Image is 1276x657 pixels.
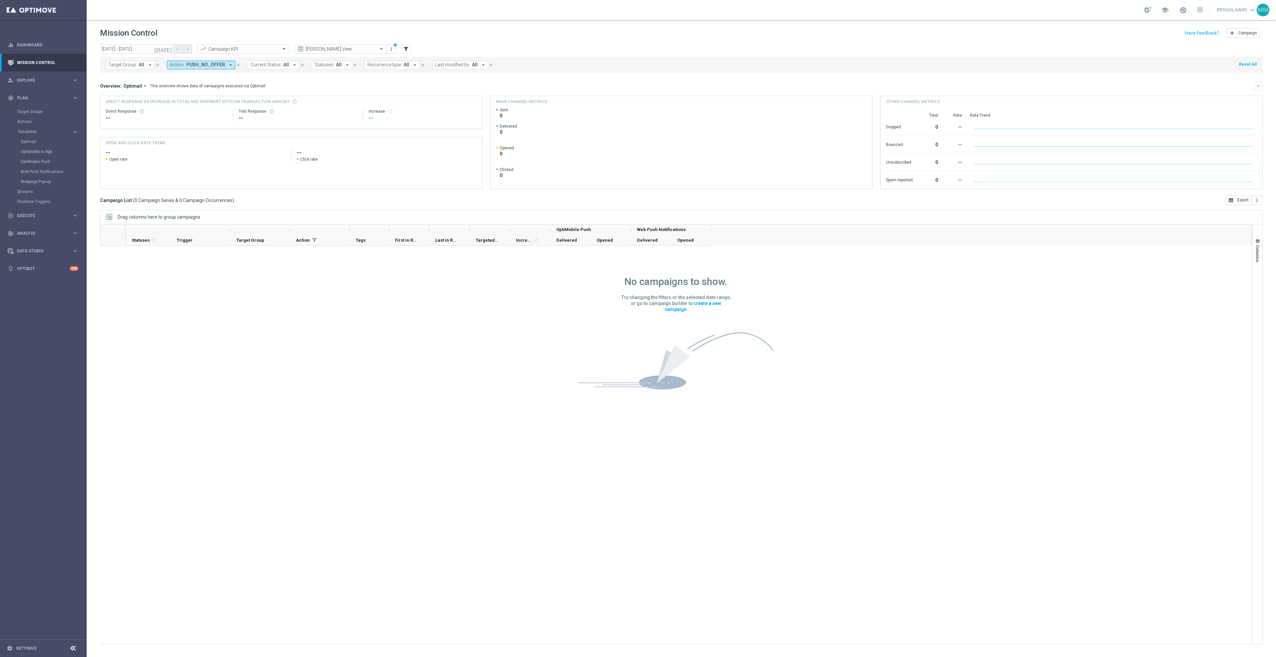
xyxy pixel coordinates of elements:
[7,231,79,236] div: track_changes Analyze keyboard_arrow_right
[72,77,78,83] i: keyboard_arrow_right
[17,54,78,71] a: Mission Control
[534,237,539,243] i: refresh
[1228,198,1234,203] i: open_in_browser
[921,156,938,167] div: 0
[556,227,591,232] span: OptiMobile Push
[21,157,86,167] div: OptiMobile Push
[17,199,69,204] a: Realtime Triggers
[251,62,282,68] span: Current Status:
[921,113,938,118] div: Total
[17,260,70,277] a: Optibot
[516,238,533,243] span: Increase
[1254,198,1260,203] i: more_vert
[1225,196,1252,205] button: open_in_browser Export
[17,109,69,114] a: Target Groups
[8,230,72,236] div: Analyze
[500,124,517,129] span: Delivered
[1255,245,1260,262] span: Columns
[8,260,78,277] div: Optibot
[17,197,86,207] div: Realtime Triggers
[8,213,72,219] div: Execute
[150,236,156,244] span: Calculate column
[100,197,234,203] h3: Campaign List
[133,197,135,203] span: (
[677,238,694,243] span: Opened
[1252,196,1263,205] button: more_vert
[21,139,69,144] a: Optimail
[8,36,78,54] div: Dashboard
[364,61,420,69] button: Recurrence type: All arrow_drop_down
[533,236,539,244] span: Calculate column
[1161,6,1169,14] span: school
[197,44,289,54] ng-select: Campaign KPI
[388,109,393,114] i: refresh
[108,62,137,68] span: Target Group:
[106,109,228,114] div: Direct Response
[176,47,180,51] i: arrow_back
[17,78,72,82] span: Explore
[356,238,366,243] span: Tags
[637,227,686,232] span: Web Push Notifications
[353,63,357,67] i: close
[7,645,13,651] i: settings
[7,78,79,83] button: person_search Explore keyboard_arrow_right
[389,46,394,52] i: more_vert
[72,129,78,135] i: keyboard_arrow_right
[8,77,14,83] i: person_search
[946,156,962,167] div: --
[21,169,69,174] a: Web Push Notifications
[500,167,513,172] span: Clicked
[139,62,144,68] span: All
[946,139,962,149] div: --
[106,149,286,157] h2: --
[8,213,14,219] i: play_circle_outline
[496,99,547,105] h4: Main channel metrics
[170,62,185,68] span: Action:
[1229,30,1235,36] i: add
[404,62,409,68] span: All
[17,249,72,253] span: Data Studio
[154,46,172,52] i: [DATE]
[7,60,79,65] button: Mission Control
[435,238,458,243] span: Last in Range
[183,44,192,54] button: arrow_forward
[352,61,358,69] button: close
[16,646,36,650] a: Settings
[8,77,72,83] div: Explore
[1238,31,1257,35] span: Campaign
[297,46,304,52] i: preview
[556,238,577,243] span: Delivered
[17,107,86,117] div: Target Groups
[167,61,235,69] button: Action: PUSH_NO_OFFER arrow_drop_down
[155,63,160,67] i: close
[1225,197,1263,203] multiple-options-button: Export to CSV
[8,42,14,48] i: equalizer
[17,231,72,235] span: Analyze
[946,113,962,118] div: Rate
[21,147,86,157] div: OptiMobile In-App
[315,62,334,68] span: Statuses:
[7,95,79,101] div: gps_fixed Plan keyboard_arrow_right
[886,174,913,185] div: Spam reported
[500,151,514,157] span: 0
[500,172,513,178] span: 0
[7,213,79,218] button: play_circle_outline Execute keyboard_arrow_right
[100,44,173,54] input: Select date range
[336,62,342,68] span: All
[132,238,150,243] span: Statuses
[151,237,156,243] i: refresh
[500,129,517,135] span: 0
[236,63,241,67] i: close
[500,145,514,151] span: Opened
[597,238,613,243] span: Opened
[489,63,493,67] i: close
[1256,84,1261,88] i: keyboard_arrow_down
[17,214,72,218] span: Execute
[7,266,79,271] button: lightbulb Optibot +10
[200,46,207,52] i: trending_up
[388,45,395,53] button: more_vert
[118,214,200,220] span: Drag columns here to group campaigns
[118,214,200,220] div: Row Groups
